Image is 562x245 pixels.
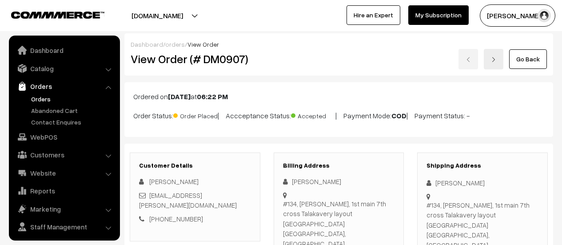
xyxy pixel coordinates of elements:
[426,162,538,169] h3: Shipping Address
[283,177,395,187] div: [PERSON_NAME]
[197,92,228,101] b: 06:22 PM
[168,92,191,101] b: [DATE]
[11,147,117,163] a: Customers
[131,40,163,48] a: Dashboard
[133,91,544,102] p: Ordered on at
[291,109,335,120] span: Accepted
[139,162,251,169] h3: Customer Details
[100,4,214,27] button: [DOMAIN_NAME]
[391,111,407,120] b: COD
[11,60,117,76] a: Catalog
[11,201,117,217] a: Marketing
[11,219,117,235] a: Staff Management
[480,4,555,27] button: [PERSON_NAME]
[408,5,469,25] a: My Subscription
[139,191,237,209] a: [EMAIL_ADDRESS][PERSON_NAME][DOMAIN_NAME]
[11,129,117,145] a: WebPOS
[509,49,547,69] a: Go Back
[11,42,117,58] a: Dashboard
[149,215,203,223] a: [PHONE_NUMBER]
[133,109,544,121] p: Order Status: | Accceptance Status: | Payment Mode: | Payment Status: -
[131,40,547,49] div: / /
[131,52,260,66] h2: View Order (# DM0907)
[11,12,104,18] img: COMMMERCE
[283,162,395,169] h3: Billing Address
[11,165,117,181] a: Website
[149,177,199,185] span: [PERSON_NAME]
[11,78,117,94] a: Orders
[11,9,89,20] a: COMMMERCE
[29,106,117,115] a: Abandoned Cart
[426,178,538,188] div: [PERSON_NAME]
[29,94,117,104] a: Orders
[173,109,218,120] span: Order Placed
[165,40,185,48] a: orders
[11,183,117,199] a: Reports
[491,57,496,62] img: right-arrow.png
[538,9,551,22] img: user
[29,117,117,127] a: Contact Enquires
[187,40,219,48] span: View Order
[347,5,400,25] a: Hire an Expert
